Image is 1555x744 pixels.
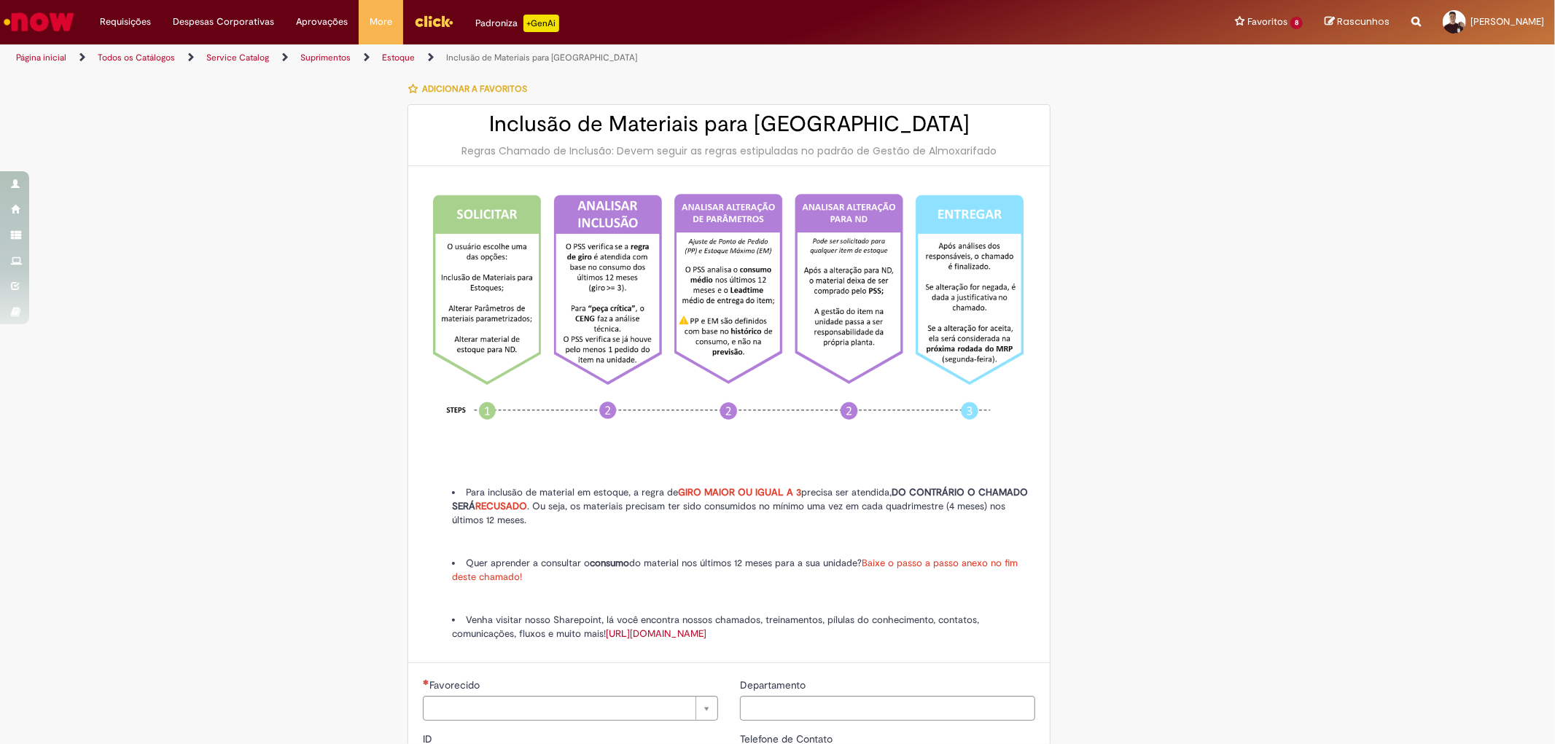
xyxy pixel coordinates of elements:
img: click_logo_yellow_360x200.png [414,10,453,32]
span: Rascunhos [1337,15,1390,28]
a: Limpar campo Favorecido [423,696,718,721]
a: Estoque [382,52,415,63]
span: [PERSON_NAME] [1470,15,1544,28]
img: ServiceNow [1,7,77,36]
a: Suprimentos [300,52,351,63]
a: Service Catalog [206,52,269,63]
span: Necessários [423,679,429,685]
strong: DO CONTRÁRIO O CHAMADO SERÁ [452,486,1027,512]
div: Padroniza [475,15,559,32]
span: Baixe o passo a passo anexo no fim deste chamado! [452,557,1017,583]
a: Inclusão de Materiais para [GEOGRAPHIC_DATA] [446,52,637,63]
span: 8 [1290,17,1303,29]
span: Requisições [100,15,151,29]
div: Regras Chamado de Inclusão: Devem seguir as regras estipuladas no padrão de Gestão de Almoxarifado [423,144,1035,158]
h2: Inclusão de Materiais para [GEOGRAPHIC_DATA] [423,112,1035,136]
ul: Trilhas de página [11,44,1026,71]
a: Todos os Catálogos [98,52,175,63]
span: Departamento [740,678,808,692]
span: Favoritos [1247,15,1287,29]
span: RECUSADO [475,500,527,512]
span: Adicionar a Favoritos [422,83,527,95]
li: Venha visitar nosso Sharepoint, lá você encontra nossos chamados, treinamentos, pílulas do conhec... [452,613,1035,641]
li: Quer aprender a consultar o do material nos últimos 12 meses para a sua unidade? [452,556,1035,584]
a: Página inicial [16,52,66,63]
p: +GenAi [523,15,559,32]
strong: consumo [590,557,629,569]
strong: GIRO MAIOR OU IGUAL A 3 [678,486,801,498]
span: Necessários - Favorecido [429,678,483,692]
input: Departamento [740,696,1035,721]
span: Despesas Corporativas [173,15,274,29]
a: Rascunhos [1325,15,1390,29]
span: More [370,15,392,29]
a: [URL][DOMAIN_NAME] [606,627,706,640]
button: Adicionar a Favoritos [408,74,535,104]
span: Aprovações [296,15,348,29]
li: Para inclusão de material em estoque, a regra de precisa ser atendida, . Ou seja, os materiais pr... [452,485,1035,527]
